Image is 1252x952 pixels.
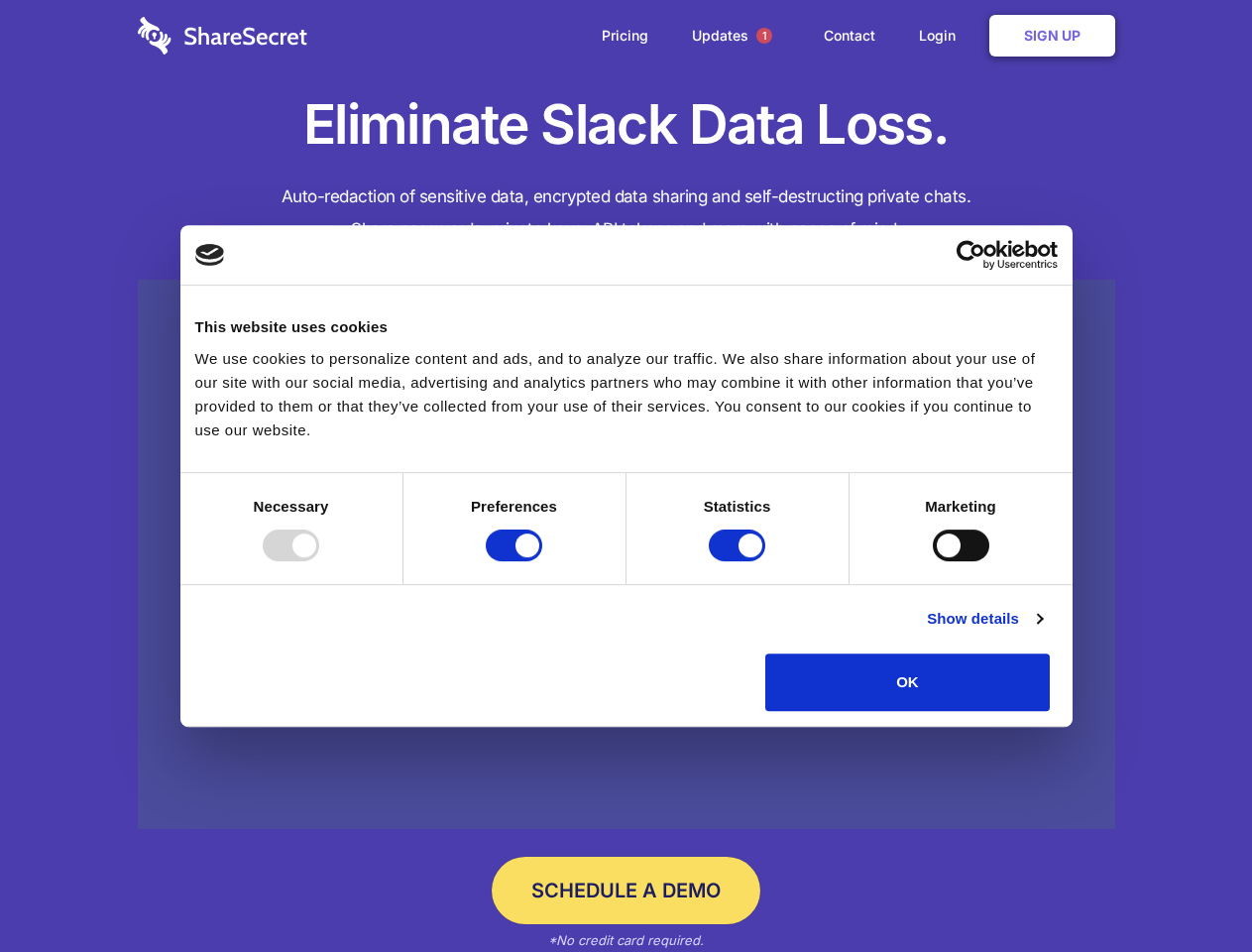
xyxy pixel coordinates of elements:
strong: Marketing [925,498,996,515]
img: logo-wordmark-white-trans-d4663122ce5f474addd5e946df7df03e33cb6a1c49d2221995e7729f52c070b2.svg [138,17,307,55]
div: We use cookies to personalize content and ads, and to analyze our traffic. We also share informat... [195,347,1058,442]
img: logo [195,244,225,266]
em: *No credit card required. [548,932,704,948]
a: Usercentrics Cookiebot - opens in a new window [884,240,1058,270]
button: OK [765,654,1050,711]
strong: Preferences [471,498,557,515]
strong: Necessary [254,498,329,515]
a: Pricing [582,5,668,66]
a: Contact [804,5,895,66]
a: Show details [927,607,1042,631]
span: 1 [756,28,772,44]
h1: Eliminate Slack Data Loss. [138,89,1115,161]
a: Sign Up [989,15,1115,57]
div: This website uses cookies [195,315,1058,339]
strong: Statistics [704,498,771,515]
a: Wistia video thumbnail [138,280,1115,830]
a: Schedule a Demo [492,857,760,924]
a: Login [899,5,985,66]
h4: Auto-redaction of sensitive data, encrypted data sharing and self-destructing private chats. Shar... [138,180,1115,246]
